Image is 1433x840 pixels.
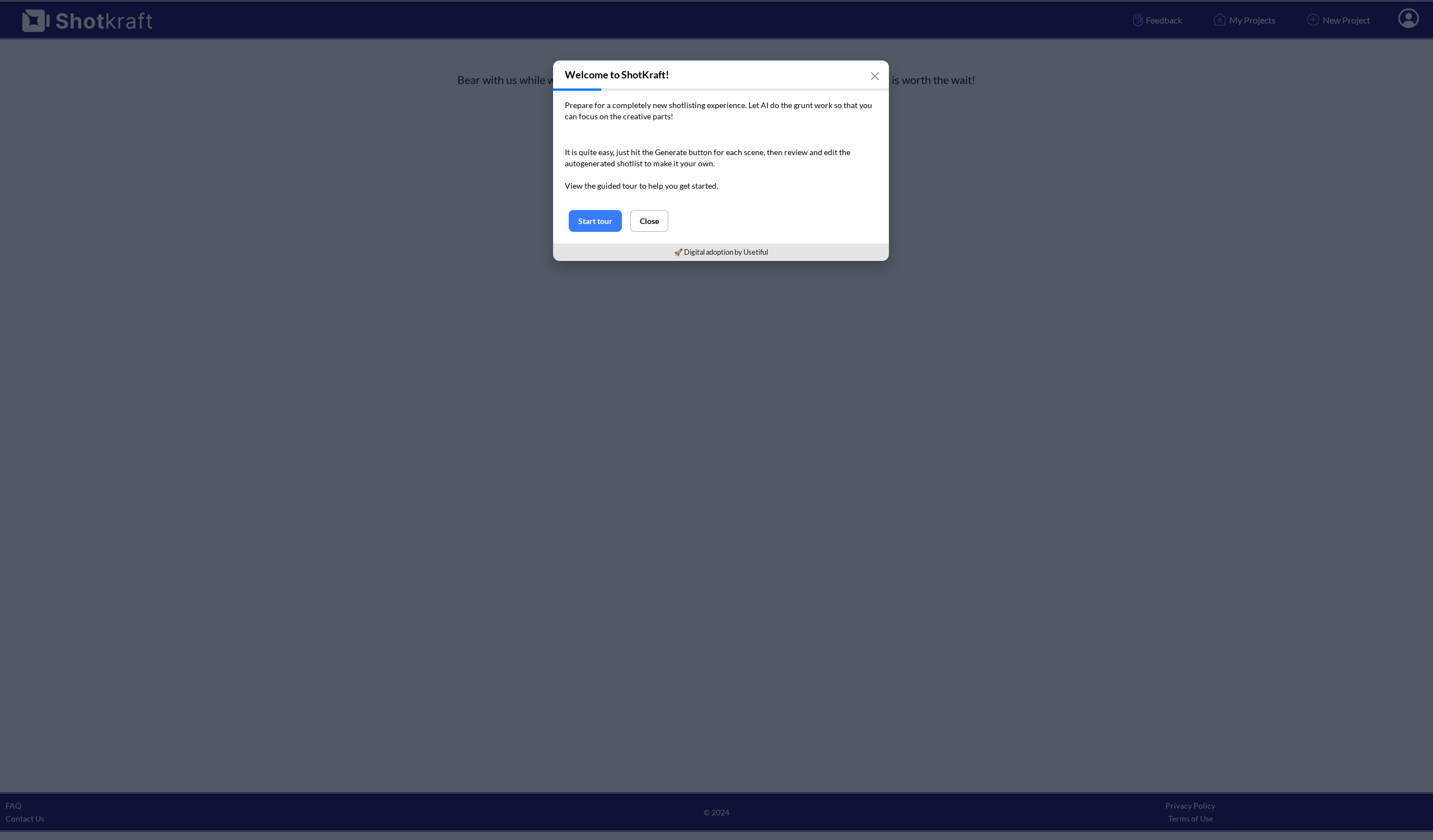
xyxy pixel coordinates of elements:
a: 🚀 Digital adoption by Usetiful [674,248,768,256]
p: It is quite easy, just hit the Generate button for each scene, then review and edit the autogener... [565,147,877,192]
h3: Welcome to ShotKraft! [553,60,889,88]
button: Close [630,210,668,232]
button: Start tour [569,210,622,232]
span: Prepare for a completely new shotlisting experience. [565,100,747,110]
